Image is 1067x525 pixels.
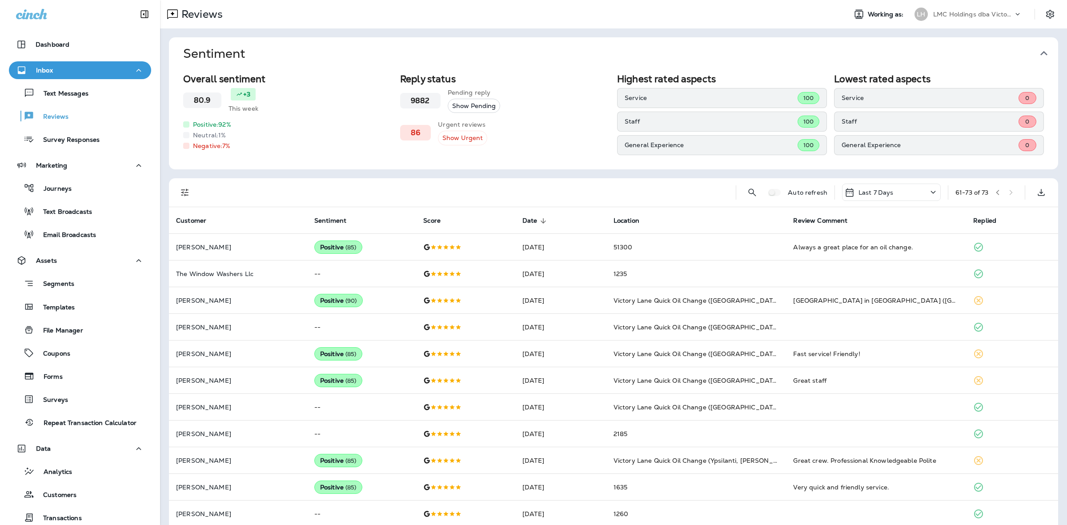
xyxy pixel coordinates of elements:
[933,11,1013,18] p: LMC Holdings dba Victory Lane Quick Oil Change
[34,491,76,500] p: Customers
[9,390,151,409] button: Surveys
[9,36,151,53] button: Dashboard
[194,96,211,104] h3: 80.9
[9,367,151,385] button: Forms
[614,377,782,385] span: Victory Lane Quick Oil Change ([GEOGRAPHIC_DATA])
[793,349,959,358] div: Fast service! Friendly!
[345,377,357,385] span: ( 85 )
[9,252,151,269] button: Assets
[1032,184,1050,201] button: Export as CSV
[868,11,906,18] span: Working as:
[176,404,300,411] p: [PERSON_NAME]
[803,94,814,102] span: 100
[515,421,606,447] td: [DATE]
[1025,141,1029,149] span: 0
[9,297,151,316] button: Templates
[955,189,989,196] div: 61 - 73 of 73
[515,341,606,367] td: [DATE]
[34,280,74,289] p: Segments
[858,189,894,196] p: Last 7 Days
[614,217,651,225] span: Location
[36,257,57,264] p: Assets
[9,130,151,148] button: Survey Responses
[36,67,53,74] p: Inbox
[834,73,1044,84] h2: Lowest rated aspects
[314,294,363,307] div: Positive
[9,462,151,481] button: Analytics
[614,350,782,358] span: Victory Lane Quick Oil Change ([GEOGRAPHIC_DATA])
[793,483,959,492] div: Very quick and friendly service.
[36,445,51,452] p: Data
[176,37,1065,70] button: Sentiment
[515,287,606,314] td: [DATE]
[515,474,606,501] td: [DATE]
[34,304,75,312] p: Templates
[614,483,628,491] span: 1635
[1025,94,1029,102] span: 0
[176,457,300,464] p: [PERSON_NAME]
[842,118,1019,125] p: Staff
[34,113,68,121] p: Reviews
[515,367,606,394] td: [DATE]
[1025,118,1029,125] span: 0
[9,440,151,457] button: Data
[411,96,430,105] h3: 9882
[176,184,194,201] button: Filters
[314,240,362,254] div: Positive
[9,202,151,220] button: Text Broadcasts
[176,350,300,357] p: [PERSON_NAME]
[9,225,151,244] button: Email Broadcasts
[614,510,629,518] span: 1260
[307,260,416,287] td: --
[614,457,798,465] span: Victory Lane Quick Oil Change (Ypsilanti, [PERSON_NAME])
[625,94,798,101] p: Service
[973,217,996,224] span: Replied
[36,162,67,169] p: Marketing
[743,184,761,201] button: Search Reviews
[345,350,357,358] span: ( 85 )
[314,217,358,225] span: Sentiment
[400,73,610,84] h2: Reply status
[34,136,100,144] p: Survey Responses
[9,107,151,125] button: Reviews
[35,373,63,381] p: Forms
[307,421,416,447] td: --
[614,243,633,251] span: 51300
[522,217,538,224] span: Date
[243,90,250,99] p: +3
[915,8,928,21] div: LH
[1042,6,1058,22] button: Settings
[614,270,627,278] span: 1235
[617,73,827,84] h2: Highest rated aspects
[438,120,487,129] p: Urgent reviews
[793,296,959,305] div: Victory Lane in Chisago City (MN) is my location. I have been using them for oil changes for many...
[35,419,136,428] p: Repeat Transaction Calculator
[9,179,151,197] button: Journeys
[803,118,814,125] span: 100
[411,128,420,137] h3: 86
[176,430,300,437] p: [PERSON_NAME]
[314,374,362,387] div: Positive
[35,468,72,477] p: Analytics
[176,217,206,224] span: Customer
[423,217,441,224] span: Score
[625,118,798,125] p: Staff
[132,5,157,23] button: Collapse Sidebar
[793,243,959,252] div: Always a great place for an oil change.
[515,314,606,341] td: [DATE]
[793,217,859,225] span: Review Comment
[34,327,83,335] p: File Manager
[307,314,416,341] td: --
[183,73,393,84] h2: Overall sentiment
[788,189,827,196] p: Auto refresh
[9,61,151,79] button: Inbox
[193,120,231,129] p: Positive: 92 %
[345,457,357,465] span: ( 85 )
[614,403,782,411] span: Victory Lane Quick Oil Change ([GEOGRAPHIC_DATA])
[803,141,814,149] span: 100
[842,94,1019,101] p: Service
[314,454,362,467] div: Positive
[9,156,151,174] button: Marketing
[448,88,500,97] p: Pending reply
[36,41,69,48] p: Dashboard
